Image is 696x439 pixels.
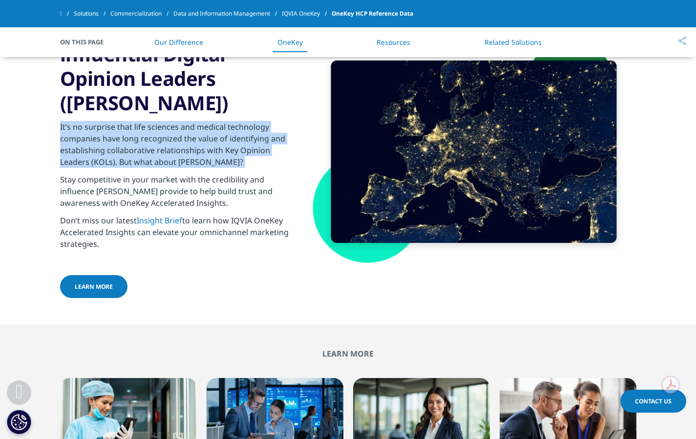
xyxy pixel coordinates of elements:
[110,5,173,22] a: Commercialization
[635,397,672,405] span: Contact Us
[60,18,297,115] h3: Identify the most influential Digital Opinion Leaders ([PERSON_NAME])
[282,5,332,22] a: IQVIA OneKey
[60,37,114,47] span: On This Page
[173,5,282,22] a: Data and Information Management
[332,5,413,22] span: OneKey HCP Reference Data
[620,390,686,413] a: Contact Us
[277,38,303,47] a: OneKey
[60,174,297,215] p: Stay competitive in your market with the credibility and influence [PERSON_NAME] provide to help ...
[312,39,636,265] img: shape-3.png
[60,275,127,298] a: LEARN MORE
[75,282,113,291] span: LEARN MORE
[154,38,203,47] a: Our Difference
[7,410,31,434] button: Cookie Settings
[377,38,410,47] a: Resources
[74,5,110,22] a: Solutions
[485,38,542,47] a: Related Solutions
[137,215,182,226] a: Insight Brief
[60,215,297,256] p: Don’t miss our latest to learn how IQVIA OneKey Accelerated Insights can elevate your omnichannel...
[60,121,297,174] p: It’s no surprise that life sciences and medical technology companies have long recognized the val...
[60,349,636,359] h2: Learn More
